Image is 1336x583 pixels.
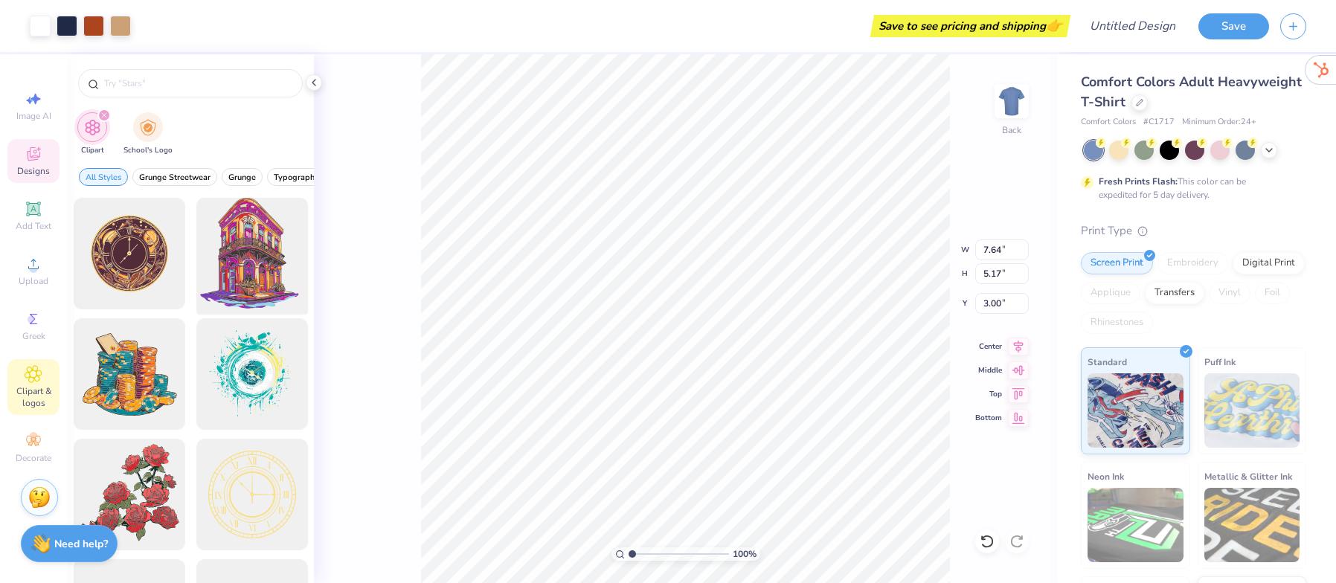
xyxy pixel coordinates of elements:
[1204,488,1300,562] img: Metallic & Glitter Ink
[1182,116,1256,129] span: Minimum Order: 24 +
[84,119,101,136] img: Clipart Image
[86,172,121,183] span: All Styles
[16,220,51,232] span: Add Text
[123,145,173,156] span: School's Logo
[77,112,107,156] button: filter button
[975,341,1002,352] span: Center
[975,365,1002,376] span: Middle
[1081,73,1302,111] span: Comfort Colors Adult Heavyweight T-Shirt
[1255,282,1290,304] div: Foil
[975,413,1002,423] span: Bottom
[1145,282,1204,304] div: Transfers
[79,168,128,186] button: filter button
[1088,373,1184,448] img: Standard
[140,119,156,136] img: School's Logo Image
[1081,222,1306,239] div: Print Type
[274,172,319,183] span: Typography
[1081,282,1140,304] div: Applique
[103,76,293,91] input: Try "Stars"
[222,168,263,186] button: filter button
[123,112,173,156] div: filter for School's Logo
[17,165,50,177] span: Designs
[1002,123,1021,137] div: Back
[132,168,217,186] button: filter button
[16,110,51,122] span: Image AI
[267,168,326,186] button: filter button
[77,112,107,156] div: filter for Clipart
[1046,16,1062,34] span: 👉
[81,145,104,156] span: Clipart
[1088,468,1124,484] span: Neon Ink
[1204,354,1236,370] span: Puff Ink
[1081,252,1153,274] div: Screen Print
[1078,11,1187,41] input: Untitled Design
[1088,488,1184,562] img: Neon Ink
[1081,312,1153,334] div: Rhinestones
[228,172,256,183] span: Grunge
[975,389,1002,399] span: Top
[1198,13,1269,39] button: Save
[1204,373,1300,448] img: Puff Ink
[1143,116,1175,129] span: # C1717
[19,275,48,287] span: Upload
[1099,175,1178,187] strong: Fresh Prints Flash:
[1081,116,1136,129] span: Comfort Colors
[16,452,51,464] span: Decorate
[874,15,1067,37] div: Save to see pricing and shipping
[1233,252,1305,274] div: Digital Print
[733,547,757,561] span: 100 %
[7,385,60,409] span: Clipart & logos
[1157,252,1228,274] div: Embroidery
[1209,282,1250,304] div: Vinyl
[1088,354,1127,370] span: Standard
[139,172,211,183] span: Grunge Streetwear
[1204,468,1292,484] span: Metallic & Glitter Ink
[997,86,1027,116] img: Back
[54,537,108,551] strong: Need help?
[123,112,173,156] button: filter button
[22,330,45,342] span: Greek
[1099,175,1282,202] div: This color can be expedited for 5 day delivery.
